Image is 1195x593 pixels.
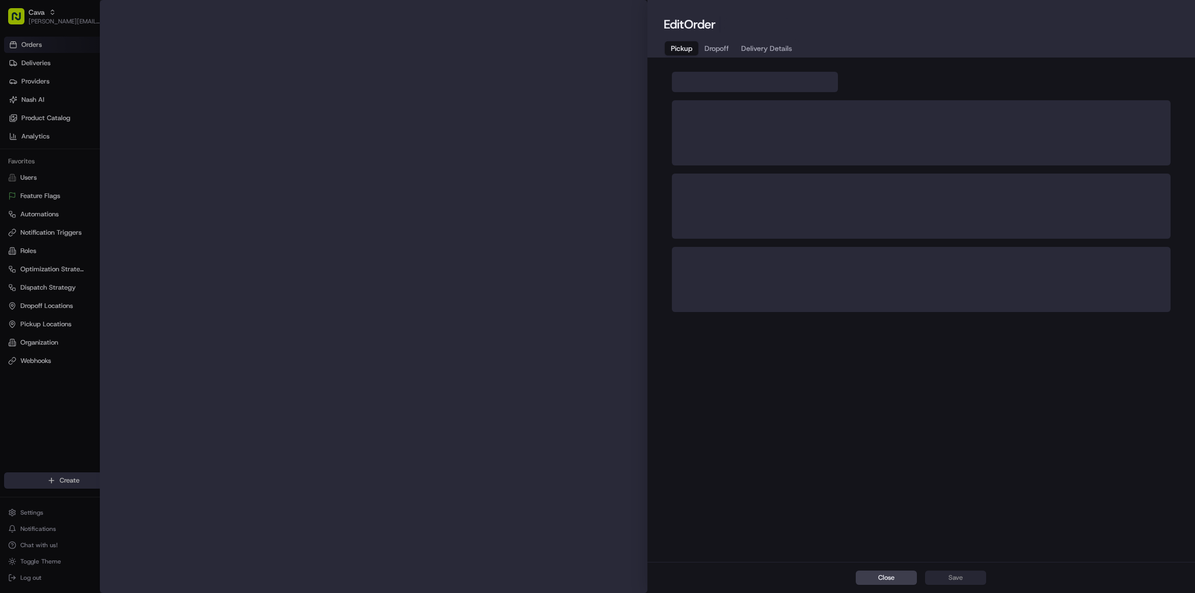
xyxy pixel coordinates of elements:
h1: Edit [664,16,716,33]
span: Pickup [671,43,692,53]
span: Order [684,16,716,33]
span: Dropoff [704,43,729,53]
span: Delivery Details [741,43,792,53]
button: Close [856,571,917,585]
